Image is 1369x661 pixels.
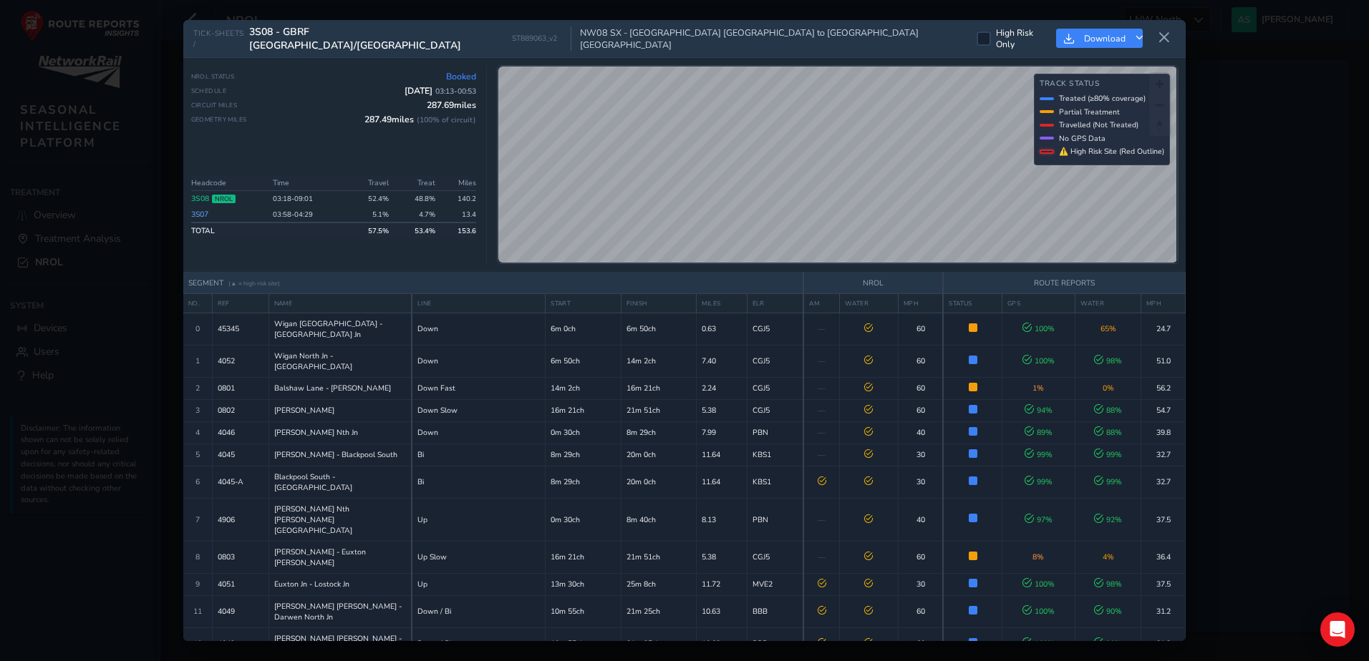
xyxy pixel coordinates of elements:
[621,377,697,399] td: 16m 21ch
[195,476,200,487] span: 6
[191,175,269,191] th: Headcode
[195,383,200,393] span: 2
[546,345,621,377] td: 6m 50ch
[818,514,826,525] span: —
[191,101,238,109] span: Circuit Miles
[899,313,944,345] td: 60
[1094,579,1122,589] span: 98 %
[412,421,546,444] td: Down
[212,466,269,498] td: 4045-A
[228,279,280,288] span: (▲ = high risk site)
[427,99,476,111] span: 287.69 miles
[393,222,440,238] td: 53.4 %
[1320,612,1355,647] div: Open Intercom Messenger
[195,514,200,525] span: 7
[1032,552,1044,562] span: 8 %
[1025,449,1053,460] span: 99 %
[546,595,621,627] td: 10m 55ch
[274,351,407,372] span: Wigan North Jn - [GEOGRAPHIC_DATA]
[212,293,269,313] th: REF
[899,377,944,399] td: 60
[274,504,407,536] span: [PERSON_NAME] Nth [PERSON_NAME][GEOGRAPHIC_DATA]
[195,405,200,416] span: 3
[212,377,269,399] td: 0801
[747,313,803,345] td: CGJ5
[1059,146,1164,157] span: ⚠ High Risk Site (Red Outline)
[899,399,944,421] td: 60
[269,191,346,207] td: 03:18-09:01
[412,399,546,421] td: Down Slow
[818,449,826,460] span: —
[747,421,803,444] td: PBN
[212,313,269,345] td: 45345
[1141,573,1186,595] td: 37.5
[412,345,546,377] td: Down
[1094,476,1122,487] span: 99 %
[747,345,803,377] td: CGJ5
[191,72,235,81] span: NROL Status
[346,207,392,223] td: 5.1 %
[346,191,392,207] td: 52.4 %
[818,356,826,366] span: —
[697,421,747,444] td: 7.99
[899,293,944,313] th: MPH
[621,541,697,573] td: 21m 51ch
[1022,356,1055,366] span: 100 %
[1141,595,1186,627] td: 31.2
[364,114,476,125] span: 287.49 miles
[818,323,826,334] span: —
[747,541,803,573] td: CGJ5
[546,399,621,421] td: 16m 21ch
[747,377,803,399] td: CGJ5
[1100,323,1116,334] span: 65 %
[943,293,1002,313] th: STATUS
[747,466,803,498] td: KBS1
[212,444,269,466] td: 4045
[697,466,747,498] td: 11.64
[393,175,440,191] th: Treat
[212,399,269,421] td: 0802
[1032,383,1044,393] span: 1 %
[747,595,803,627] td: BBB
[546,444,621,466] td: 8m 29ch
[274,547,407,568] span: [PERSON_NAME] - Euxton [PERSON_NAME]
[405,85,476,97] span: [DATE]
[621,421,697,444] td: 8m 29ch
[697,293,747,313] th: MILES
[697,573,747,595] td: 11.72
[1141,498,1186,541] td: 37.5
[546,466,621,498] td: 8m 29ch
[1025,405,1053,416] span: 94 %
[195,579,200,589] span: 9
[1002,293,1075,313] th: GPS
[1094,606,1122,617] span: 90 %
[1022,323,1055,334] span: 100 %
[546,421,621,444] td: 0m 30ch
[621,573,697,595] td: 25m 8ch
[412,313,546,345] td: Down
[1025,427,1053,438] span: 89 %
[183,293,212,313] th: NO.
[899,345,944,377] td: 60
[1094,356,1122,366] span: 98 %
[697,399,747,421] td: 5.38
[697,377,747,399] td: 2.24
[269,207,346,223] td: 03:58-04:29
[269,175,346,191] th: Time
[274,427,358,438] span: [PERSON_NAME] Nth Jn
[274,383,391,393] span: Balshaw Lane - [PERSON_NAME]
[274,471,407,493] span: Blackpool South - [GEOGRAPHIC_DATA]
[212,498,269,541] td: 4906
[498,67,1176,263] canvas: Map
[1059,107,1120,117] span: Partial Treatment
[899,466,944,498] td: 30
[274,601,407,622] span: [PERSON_NAME] [PERSON_NAME] - Darwen North Jn
[899,421,944,444] td: 40
[346,175,392,191] th: Travel
[1025,514,1053,525] span: 97 %
[346,222,392,238] td: 57.5 %
[546,541,621,573] td: 16m 21ch
[1141,293,1186,313] th: MPH
[1022,606,1055,617] span: 100 %
[1141,444,1186,466] td: 32.7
